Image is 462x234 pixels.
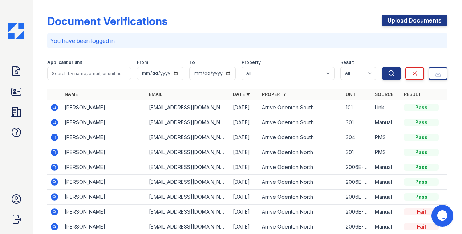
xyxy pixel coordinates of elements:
[259,145,343,160] td: Arrive Odenton North
[47,60,82,65] label: Applicant or unit
[372,130,401,145] td: PMS
[404,134,439,141] div: Pass
[230,145,259,160] td: [DATE]
[137,60,148,65] label: From
[62,175,146,190] td: [PERSON_NAME]
[343,175,372,190] td: 2006E-301
[372,115,401,130] td: Manual
[230,115,259,130] td: [DATE]
[340,60,354,65] label: Result
[146,130,230,145] td: [EMAIL_ADDRESS][DOMAIN_NAME]
[259,205,343,219] td: Arrive Odenton North
[372,175,401,190] td: Manual
[404,208,439,215] div: Fail
[146,175,230,190] td: [EMAIL_ADDRESS][DOMAIN_NAME]
[62,100,146,115] td: [PERSON_NAME]
[343,100,372,115] td: 101
[343,190,372,205] td: 2006E-301
[259,190,343,205] td: Arrive Odenton North
[189,60,195,65] label: To
[65,92,78,97] a: Name
[404,104,439,111] div: Pass
[404,164,439,171] div: Pass
[262,92,286,97] a: Property
[375,92,393,97] a: Source
[343,130,372,145] td: 304
[343,205,372,219] td: 2006E-301
[343,115,372,130] td: 301
[146,190,230,205] td: [EMAIL_ADDRESS][DOMAIN_NAME]
[230,205,259,219] td: [DATE]
[431,205,455,227] iframe: chat widget
[149,92,162,97] a: Email
[230,190,259,205] td: [DATE]
[230,160,259,175] td: [DATE]
[47,67,131,80] input: Search by name, email, or unit number
[62,115,146,130] td: [PERSON_NAME]
[372,190,401,205] td: Manual
[146,205,230,219] td: [EMAIL_ADDRESS][DOMAIN_NAME]
[146,115,230,130] td: [EMAIL_ADDRESS][DOMAIN_NAME]
[230,175,259,190] td: [DATE]
[259,160,343,175] td: Arrive Odenton North
[62,130,146,145] td: [PERSON_NAME]
[404,149,439,156] div: Pass
[50,36,445,45] p: You have been logged in
[62,205,146,219] td: [PERSON_NAME]
[230,130,259,145] td: [DATE]
[233,92,250,97] a: Date ▼
[343,145,372,160] td: 301
[62,160,146,175] td: [PERSON_NAME]
[259,175,343,190] td: Arrive Odenton North
[230,100,259,115] td: [DATE]
[346,92,357,97] a: Unit
[372,205,401,219] td: Manual
[47,15,167,28] div: Document Verifications
[62,145,146,160] td: [PERSON_NAME]
[259,130,343,145] td: Arrive Odenton South
[242,60,261,65] label: Property
[343,160,372,175] td: 2006E-301
[382,15,447,26] a: Upload Documents
[259,100,343,115] td: Arrive Odenton South
[146,160,230,175] td: [EMAIL_ADDRESS][DOMAIN_NAME]
[404,178,439,186] div: Pass
[146,145,230,160] td: [EMAIL_ADDRESS][DOMAIN_NAME]
[62,190,146,205] td: [PERSON_NAME]
[259,115,343,130] td: Arrive Odenton South
[372,100,401,115] td: Link
[146,100,230,115] td: [EMAIL_ADDRESS][DOMAIN_NAME]
[372,160,401,175] td: Manual
[404,193,439,201] div: Pass
[8,23,24,39] img: CE_Icon_Blue-c292c112584629df590d857e76928e9f676e5b41ef8f769ba2f05ee15b207248.png
[372,145,401,160] td: PMS
[404,92,421,97] a: Result
[404,223,439,230] div: Fail
[404,119,439,126] div: Pass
